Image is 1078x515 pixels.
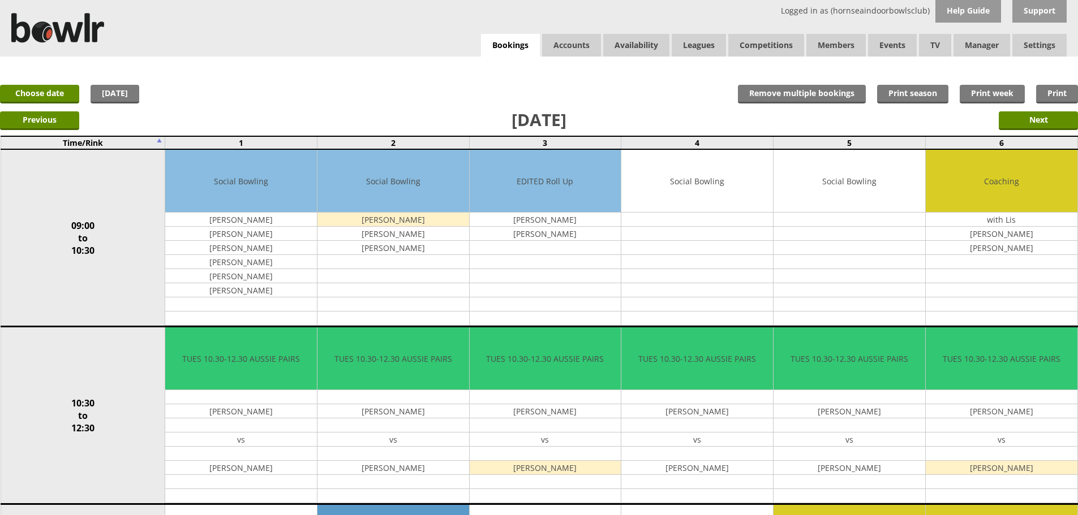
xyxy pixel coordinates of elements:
td: vs [621,432,773,447]
td: [PERSON_NAME] [317,241,469,255]
td: [PERSON_NAME] [165,241,317,255]
td: vs [165,432,317,447]
a: Print [1036,85,1078,103]
td: [PERSON_NAME] [165,255,317,269]
td: EDITED Roll Up [470,150,621,213]
td: 4 [621,136,774,149]
td: 1 [165,136,317,149]
span: Members [806,34,866,57]
td: TUES 10.30-12.30 AUSSIE PAIRS [317,327,469,390]
td: [PERSON_NAME] [165,404,317,418]
td: [PERSON_NAME] [317,213,469,227]
td: vs [774,432,925,447]
td: [PERSON_NAME] [165,213,317,227]
td: [PERSON_NAME] [774,461,925,475]
td: [PERSON_NAME] [470,404,621,418]
td: [PERSON_NAME] [470,227,621,241]
td: [PERSON_NAME] [317,461,469,475]
td: 2 [317,136,469,149]
td: vs [317,432,469,447]
td: vs [470,432,621,447]
td: TUES 10.30-12.30 AUSSIE PAIRS [470,327,621,390]
span: Accounts [542,34,601,57]
td: TUES 10.30-12.30 AUSSIE PAIRS [165,327,317,390]
td: 10:30 to 12:30 [1,327,165,504]
td: vs [926,432,1077,447]
td: [PERSON_NAME] [470,213,621,227]
td: [PERSON_NAME] [165,227,317,241]
td: Time/Rink [1,136,165,149]
td: Social Bowling [317,150,469,213]
td: [PERSON_NAME] [926,461,1077,475]
a: Print season [877,85,948,103]
input: Remove multiple bookings [738,85,866,103]
td: with Lis [926,213,1077,227]
td: Social Bowling [774,150,925,213]
td: [PERSON_NAME] [165,461,317,475]
td: Social Bowling [165,150,317,213]
td: [PERSON_NAME] [926,241,1077,255]
a: Events [868,34,917,57]
td: [PERSON_NAME] [470,461,621,475]
td: 6 [925,136,1077,149]
td: [PERSON_NAME] [926,227,1077,241]
td: Coaching [926,150,1077,213]
td: Social Bowling [621,150,773,213]
td: [PERSON_NAME] [926,404,1077,418]
td: [PERSON_NAME] [317,227,469,241]
a: [DATE] [91,85,139,103]
td: [PERSON_NAME] [317,404,469,418]
span: Manager [954,34,1010,57]
td: [PERSON_NAME] [165,269,317,283]
td: [PERSON_NAME] [165,283,317,297]
a: Leagues [672,34,726,57]
td: 3 [469,136,621,149]
a: Competitions [728,34,804,57]
td: 5 [774,136,926,149]
span: TV [919,34,951,57]
a: Bookings [481,34,540,57]
input: Next [999,111,1078,130]
td: TUES 10.30-12.30 AUSSIE PAIRS [774,327,925,390]
td: [PERSON_NAME] [621,461,773,475]
td: TUES 10.30-12.30 AUSSIE PAIRS [926,327,1077,390]
td: 09:00 to 10:30 [1,149,165,327]
a: Availability [603,34,669,57]
a: Print week [960,85,1025,103]
span: Settings [1012,34,1067,57]
td: [PERSON_NAME] [774,404,925,418]
td: TUES 10.30-12.30 AUSSIE PAIRS [621,327,773,390]
td: [PERSON_NAME] [621,404,773,418]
